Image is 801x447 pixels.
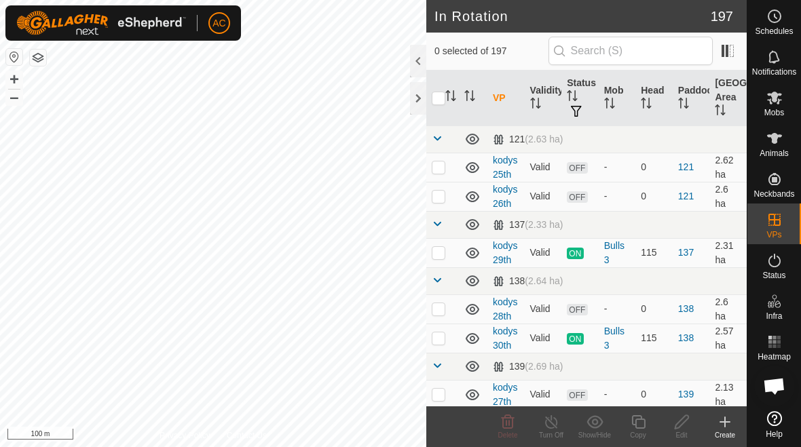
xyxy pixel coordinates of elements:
p-sorticon: Activate to sort [678,100,689,111]
a: 138 [678,303,694,314]
th: Status [561,71,599,126]
td: Valid [525,182,562,211]
p-sorticon: Activate to sort [641,100,652,111]
th: [GEOGRAPHIC_DATA] Area [709,71,747,126]
div: Show/Hide [573,430,616,440]
p-sorticon: Activate to sort [445,92,456,103]
p-sorticon: Activate to sort [530,100,541,111]
span: (2.63 ha) [525,134,563,144]
td: Valid [525,153,562,182]
span: Schedules [755,27,793,35]
a: kodys 26th [493,184,518,209]
div: 121 [493,134,563,145]
th: Paddock [673,71,710,126]
td: Valid [525,324,562,353]
td: 115 [635,324,673,353]
span: 0 selected of 197 [434,44,548,58]
a: 139 [678,389,694,400]
button: – [6,89,22,105]
a: Help [747,406,801,444]
h2: In Rotation [434,8,711,24]
input: Search (S) [548,37,713,65]
span: (2.33 ha) [525,219,563,230]
td: Valid [525,294,562,324]
th: Validity [525,71,562,126]
span: AC [212,16,225,31]
a: 137 [678,247,694,258]
span: Infra [766,312,782,320]
span: Heatmap [758,353,791,361]
span: OFF [567,191,587,203]
span: Delete [498,431,518,439]
td: 0 [635,380,673,409]
div: - [604,302,631,316]
p-sorticon: Activate to sort [464,92,475,103]
a: 121 [678,191,694,201]
span: (2.64 ha) [525,275,563,286]
a: kodys 30th [493,326,518,351]
a: Privacy Policy [160,429,210,442]
td: 115 [635,238,673,267]
span: Notifications [752,68,796,76]
span: VPs [766,231,781,239]
div: Bulls 3 [604,239,631,267]
button: Map Layers [30,50,46,66]
td: 2.6 ha [709,182,747,211]
span: Mobs [764,109,784,117]
span: OFF [567,162,587,174]
div: - [604,189,631,203]
td: 2.13 ha [709,380,747,409]
div: Copy [616,430,660,440]
a: kodys 29th [493,240,518,265]
a: kodys 27th [493,382,518,407]
div: Open chat [754,366,795,406]
p-sorticon: Activate to sort [715,106,726,117]
img: Gallagher Logo [16,11,186,35]
button: Reset Map [6,49,22,65]
a: Contact Us [227,429,267,442]
button: + [6,71,22,88]
td: 0 [635,294,673,324]
p-sorticon: Activate to sort [604,100,615,111]
span: OFF [567,389,587,401]
th: Mob [599,71,636,126]
td: 0 [635,153,673,182]
td: Valid [525,380,562,409]
a: 121 [678,161,694,172]
span: ON [567,333,583,345]
div: - [604,387,631,402]
span: Animals [760,149,789,157]
span: Help [766,430,783,438]
span: Neckbands [753,190,794,198]
td: 2.62 ha [709,153,747,182]
span: Status [762,271,785,279]
td: 2.31 ha [709,238,747,267]
span: ON [567,248,583,259]
a: 138 [678,332,694,343]
div: 137 [493,219,563,231]
div: Turn Off [529,430,573,440]
span: 197 [711,6,733,26]
td: 0 [635,182,673,211]
a: kodys 25th [493,155,518,180]
div: - [604,160,631,174]
span: (2.69 ha) [525,361,563,372]
div: Create [703,430,747,440]
th: Head [635,71,673,126]
p-sorticon: Activate to sort [567,92,578,103]
td: Valid [525,238,562,267]
a: kodys 28th [493,296,518,322]
span: OFF [567,304,587,315]
td: 2.6 ha [709,294,747,324]
div: Bulls 3 [604,324,631,353]
th: VP [487,71,525,126]
td: 2.57 ha [709,324,747,353]
div: 139 [493,361,563,372]
div: Edit [660,430,703,440]
div: 138 [493,275,563,287]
